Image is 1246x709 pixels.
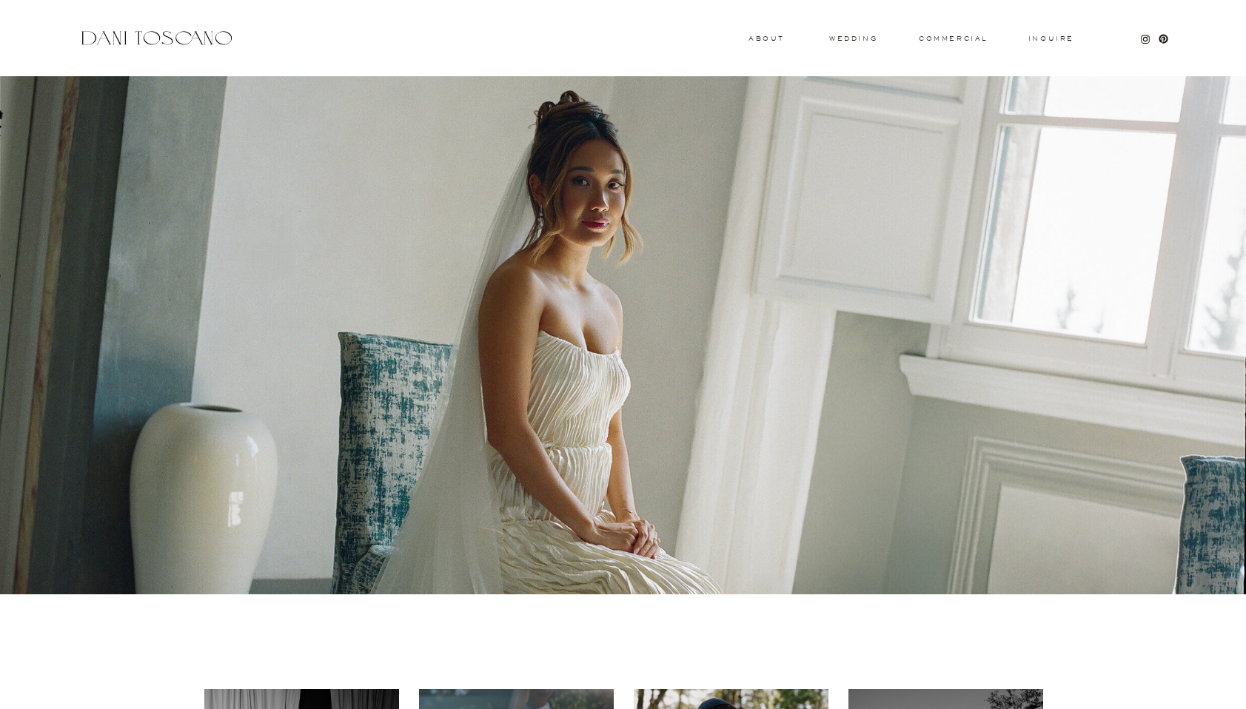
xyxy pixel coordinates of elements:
[1028,36,1075,43] a: Inquire
[919,36,987,41] a: commercial
[829,36,877,41] a: wedding
[748,36,781,41] a: About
